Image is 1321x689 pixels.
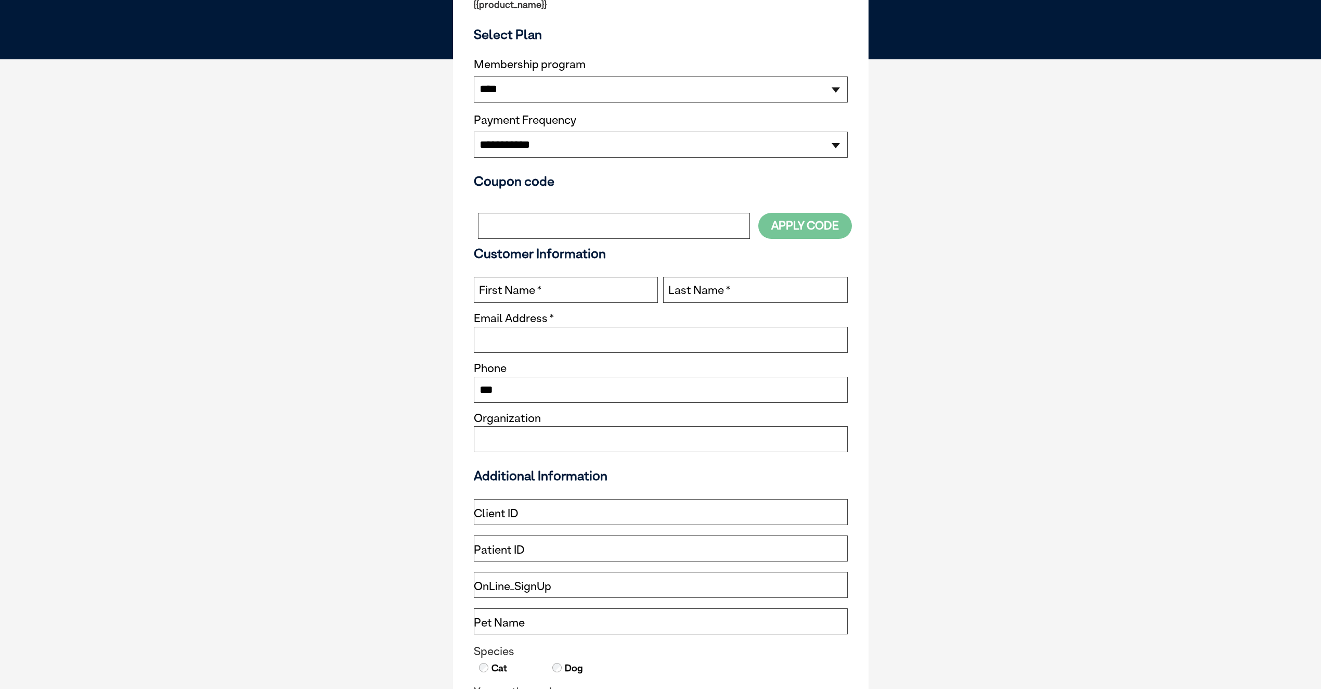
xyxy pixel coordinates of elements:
label: Membership program [474,58,848,71]
h3: Coupon code [474,173,848,189]
label: Payment Frequency [474,113,576,127]
label: Last Name * [668,284,730,297]
label: Phone [474,362,507,374]
label: Organization [474,412,541,424]
button: Apply Code [758,213,852,238]
h3: Additional Information [470,468,852,483]
label: Cat [490,661,507,675]
h3: Customer Information [474,246,848,261]
h3: Select Plan [474,27,848,42]
label: First Name * [479,284,541,297]
legend: Species [474,645,848,658]
label: Dog [564,661,583,675]
label: Email Address * [474,312,554,324]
